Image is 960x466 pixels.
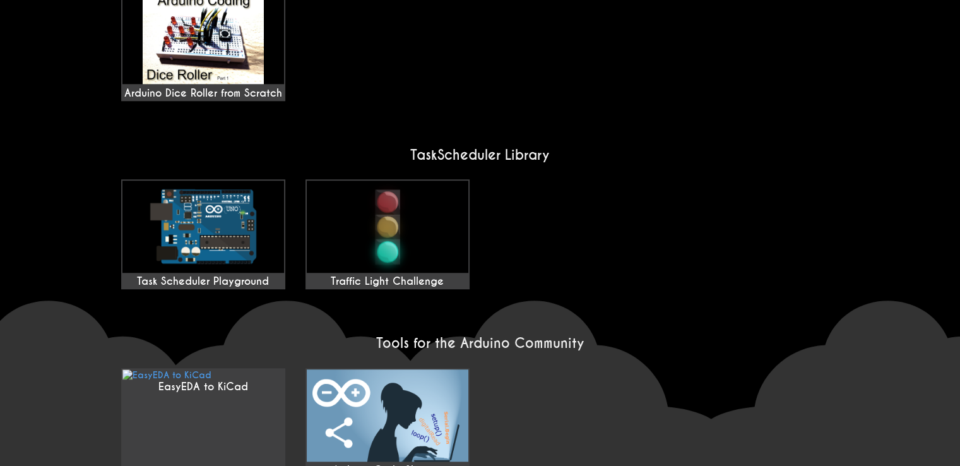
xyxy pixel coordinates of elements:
[121,179,285,289] a: Task Scheduler Playground
[305,179,470,289] a: Traffic Light Challenge
[122,181,284,273] img: Task Scheduler Playground
[307,181,468,273] img: Traffic Light Challenge
[111,146,850,164] h2: TaskScheduler Library
[307,275,468,288] div: Traffic Light Challenge
[122,381,284,393] div: EasyEDA to KiCad
[307,369,468,462] img: EasyEDA to KiCad
[122,369,211,381] img: EasyEDA to KiCad
[122,275,284,288] div: Task Scheduler Playground
[111,335,850,352] h2: Tools for the Arduino Community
